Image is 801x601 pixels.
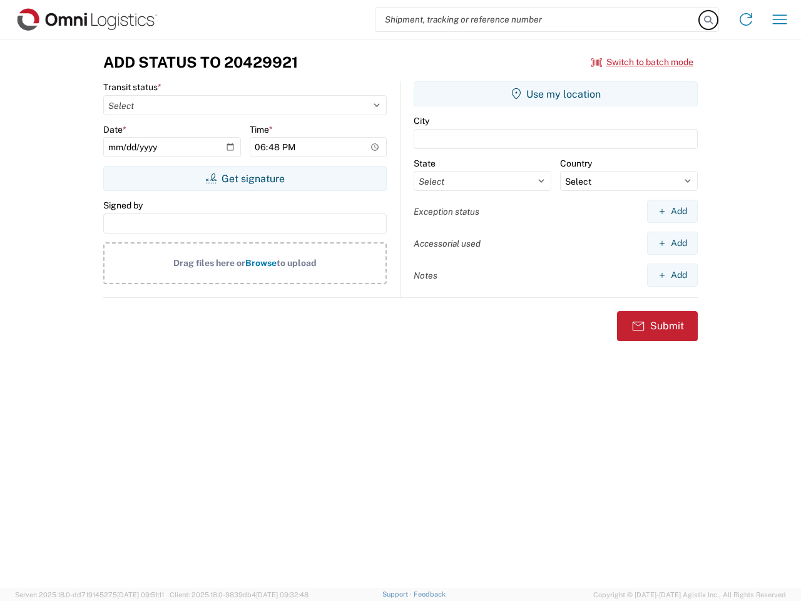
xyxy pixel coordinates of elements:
[256,591,309,598] span: [DATE] 09:32:48
[103,124,126,135] label: Date
[245,258,277,268] span: Browse
[277,258,317,268] span: to upload
[647,232,698,255] button: Add
[617,311,698,341] button: Submit
[375,8,700,31] input: Shipment, tracking or reference number
[382,590,414,598] a: Support
[103,166,387,191] button: Get signature
[414,238,481,249] label: Accessorial used
[103,200,143,211] label: Signed by
[170,591,309,598] span: Client: 2025.18.0-9839db4
[414,206,479,217] label: Exception status
[593,589,786,600] span: Copyright © [DATE]-[DATE] Agistix Inc., All Rights Reserved
[173,258,245,268] span: Drag files here or
[414,590,446,598] a: Feedback
[647,264,698,287] button: Add
[103,53,298,71] h3: Add Status to 20429921
[647,200,698,223] button: Add
[250,124,273,135] label: Time
[591,52,693,73] button: Switch to batch mode
[117,591,164,598] span: [DATE] 09:51:11
[414,115,429,126] label: City
[560,158,592,169] label: Country
[15,591,164,598] span: Server: 2025.18.0-dd719145275
[414,158,436,169] label: State
[414,81,698,106] button: Use my location
[414,270,437,281] label: Notes
[103,81,161,93] label: Transit status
